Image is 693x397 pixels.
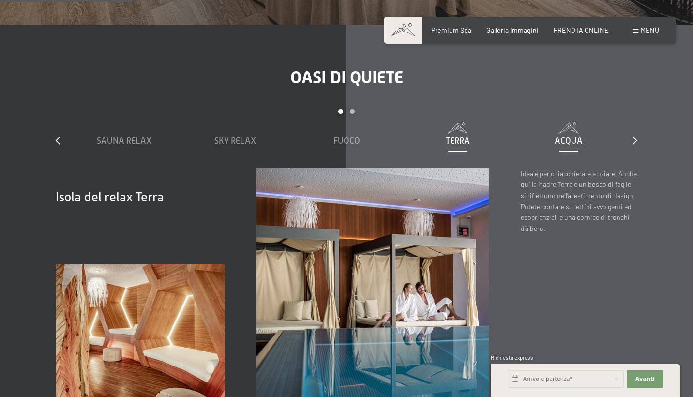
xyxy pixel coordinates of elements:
p: Ideale per chiacchierare e oziare. Anche qui la Madre Terra e un bosco di foglie si riflettono ne... [521,168,637,234]
div: Carousel Page 1 (Current Slide) [338,109,343,114]
span: Avanti [635,375,655,383]
span: Menu [641,26,659,34]
a: Galleria immagini [486,26,539,34]
span: Sauna relax [97,136,151,146]
a: Premium Spa [431,26,471,34]
span: Acqua [555,136,583,146]
div: Carousel Page 2 [350,109,355,114]
span: Sky Relax [214,136,256,146]
span: Oasi di quiete [290,67,403,87]
a: PRENOTA ONLINE [554,26,609,34]
button: Avanti [627,370,663,388]
span: Fuoco [333,136,360,146]
div: Carousel Pagination [69,109,624,122]
span: Terra [446,136,470,146]
span: Richiesta express [491,354,533,361]
span: Isola del relax Terra [56,190,164,204]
